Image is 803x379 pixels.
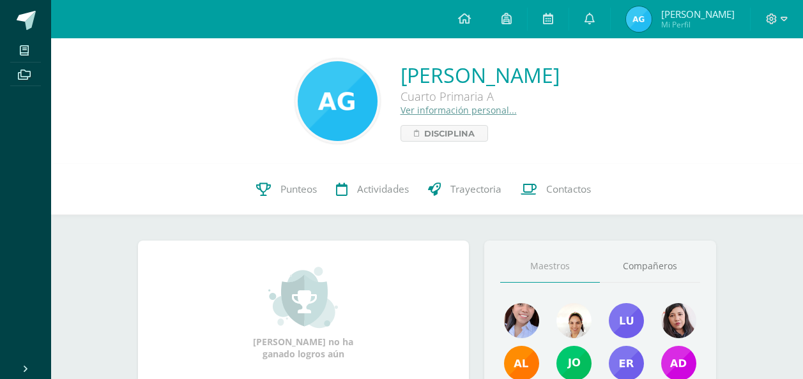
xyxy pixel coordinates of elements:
[511,164,600,215] a: Contactos
[450,182,501,196] span: Trayectoria
[500,250,600,283] a: Maestros
[401,89,560,104] div: Cuarto Primaria A
[401,61,560,89] a: [PERSON_NAME]
[298,61,378,141] img: 5d04e98029c64ff224e5ffb8755293c3.png
[240,265,367,360] div: [PERSON_NAME] no ha ganado logros aún
[504,303,539,338] img: 004b7dab916a732919bc4526a90f0e0d.png
[600,250,700,283] a: Compañeros
[609,303,644,338] img: 882b92d904eae5f27d4e21099d1df480.png
[418,164,511,215] a: Trayectoria
[661,8,735,20] span: [PERSON_NAME]
[546,182,591,196] span: Contactos
[661,19,735,30] span: Mi Perfil
[401,104,517,116] a: Ver información personal...
[326,164,418,215] a: Actividades
[661,303,696,338] img: 0cf02b737582921a2c60d4ca3222e407.png
[626,6,652,32] img: 1a51daa7846d9dc1bea277efd10f0e4a.png
[247,164,326,215] a: Punteos
[280,182,317,196] span: Punteos
[357,182,409,196] span: Actividades
[401,125,488,142] a: Disciplina
[556,303,592,338] img: 460759890ffa2989b34c7fbce31da318.png
[268,265,338,329] img: achievement_small.png
[424,126,475,141] span: Disciplina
